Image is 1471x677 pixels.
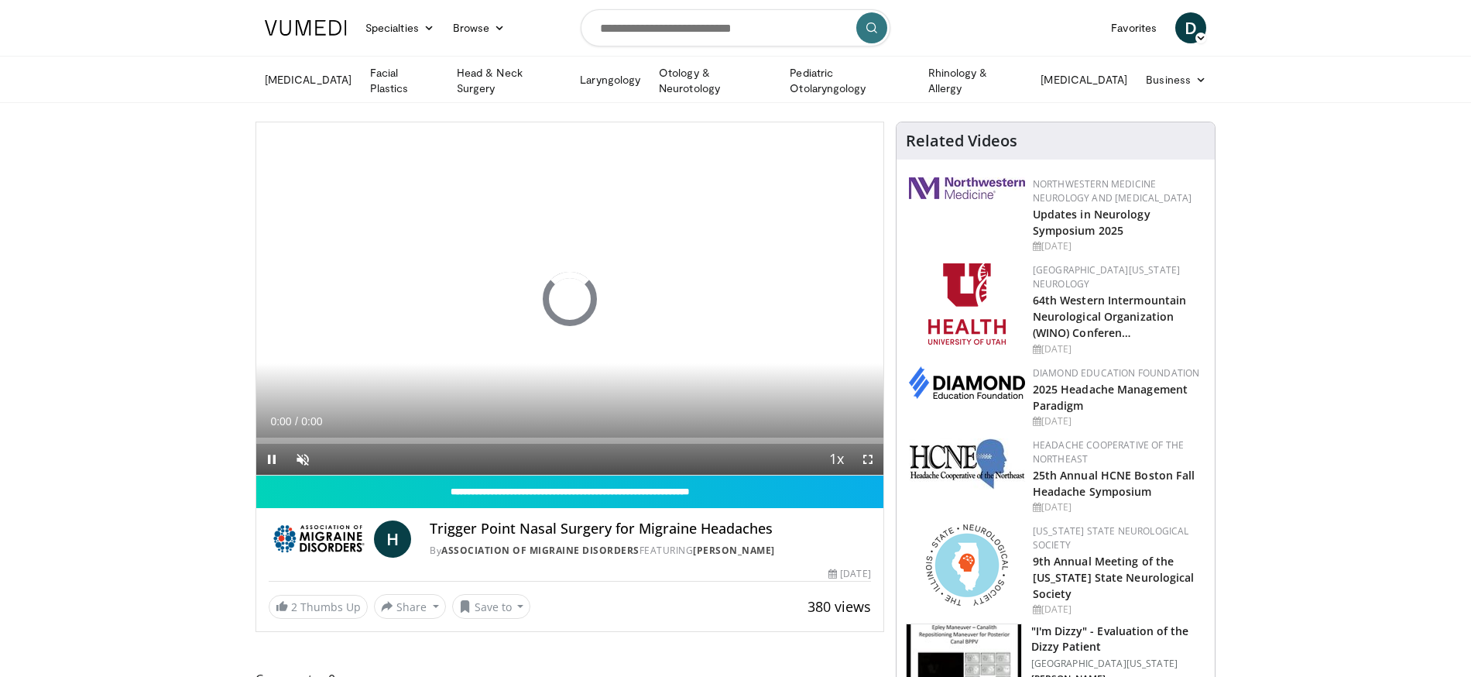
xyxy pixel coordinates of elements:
div: [DATE] [828,567,870,581]
a: Business [1137,64,1216,95]
a: 25th Annual HCNE Boston Fall Headache Symposium [1033,468,1195,499]
h3: "I'm Dizzy" - Evaluation of the Dizzy Patient [1031,624,1205,655]
button: Pause [256,444,287,475]
div: [DATE] [1033,500,1202,514]
h4: Trigger Point Nasal Surgery for Migraine Headaches [430,521,871,538]
button: Unmute [287,444,318,475]
a: Rhinology & Allergy [919,65,1032,96]
button: Fullscreen [852,444,883,475]
div: [DATE] [1033,239,1202,253]
a: Specialties [356,12,444,43]
a: Northwestern Medicine Neurology and [MEDICAL_DATA] [1033,177,1192,204]
a: Facial Plastics [361,65,447,96]
a: 64th Western Intermountain Neurological Organization (WINO) Conferen… [1033,293,1187,340]
a: [GEOGRAPHIC_DATA][US_STATE] Neurology [1033,263,1181,290]
a: H [374,521,411,558]
p: [GEOGRAPHIC_DATA][US_STATE] [1031,658,1205,670]
a: Browse [444,12,515,43]
button: Playback Rate [821,444,852,475]
a: [MEDICAL_DATA] [255,64,361,95]
input: Search topics, interventions [581,9,890,46]
a: Head & Neck Surgery [447,65,571,96]
a: [US_STATE] State Neurological Society [1033,524,1189,552]
a: Updates in Neurology Symposium 2025 [1033,207,1150,238]
div: [DATE] [1033,414,1202,428]
div: By FEATURING [430,544,871,558]
span: / [295,415,298,428]
a: 2 Thumbs Up [269,595,368,619]
img: f6362829-b0a3-407d-a044-59546adfd345.png.150x105_q85_autocrop_double_scale_upscale_version-0.2.png [928,263,1006,345]
img: 71a8b48c-8850-4916-bbdd-e2f3ccf11ef9.png.150x105_q85_autocrop_double_scale_upscale_version-0.2.png [926,524,1008,606]
a: Favorites [1102,12,1166,43]
a: Laryngology [571,64,650,95]
img: VuMedi Logo [265,20,347,36]
h4: Related Videos [906,132,1017,150]
span: 380 views [808,597,871,616]
a: Pediatric Otolaryngology [780,65,918,96]
a: Headache Cooperative of the Northeast [1033,438,1185,466]
button: Share [374,594,446,619]
img: 6c52f715-17a6-4da1-9b6c-8aaf0ffc109f.jpg.150x105_q85_autocrop_double_scale_upscale_version-0.2.jpg [909,438,1025,490]
div: [DATE] [1033,342,1202,356]
span: 2 [291,600,297,614]
div: [DATE] [1033,603,1202,617]
img: 2a462fb6-9365-492a-ac79-3166a6f924d8.png.150x105_q85_autocrop_double_scale_upscale_version-0.2.jpg [909,177,1025,199]
button: Save to [452,594,531,619]
span: 0:00 [270,415,291,428]
a: [MEDICAL_DATA] [1031,64,1137,95]
span: 0:00 [301,415,322,428]
a: Diamond Education Foundation [1033,366,1200,380]
a: D [1175,12,1206,43]
a: 2025 Headache Management Paradigm [1033,382,1188,413]
img: Association of Migraine Disorders [269,521,368,558]
a: Otology & Neurotology [650,65,780,96]
a: 9th Annual Meeting of the [US_STATE] State Neurological Society [1033,554,1195,601]
video-js: Video Player [256,122,883,476]
img: d0406666-9e5f-4b94-941b-f1257ac5ccaf.png.150x105_q85_autocrop_double_scale_upscale_version-0.2.png [909,366,1025,399]
a: [PERSON_NAME] [693,544,775,557]
div: Progress Bar [256,438,883,444]
a: Association of Migraine Disorders [441,544,639,557]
